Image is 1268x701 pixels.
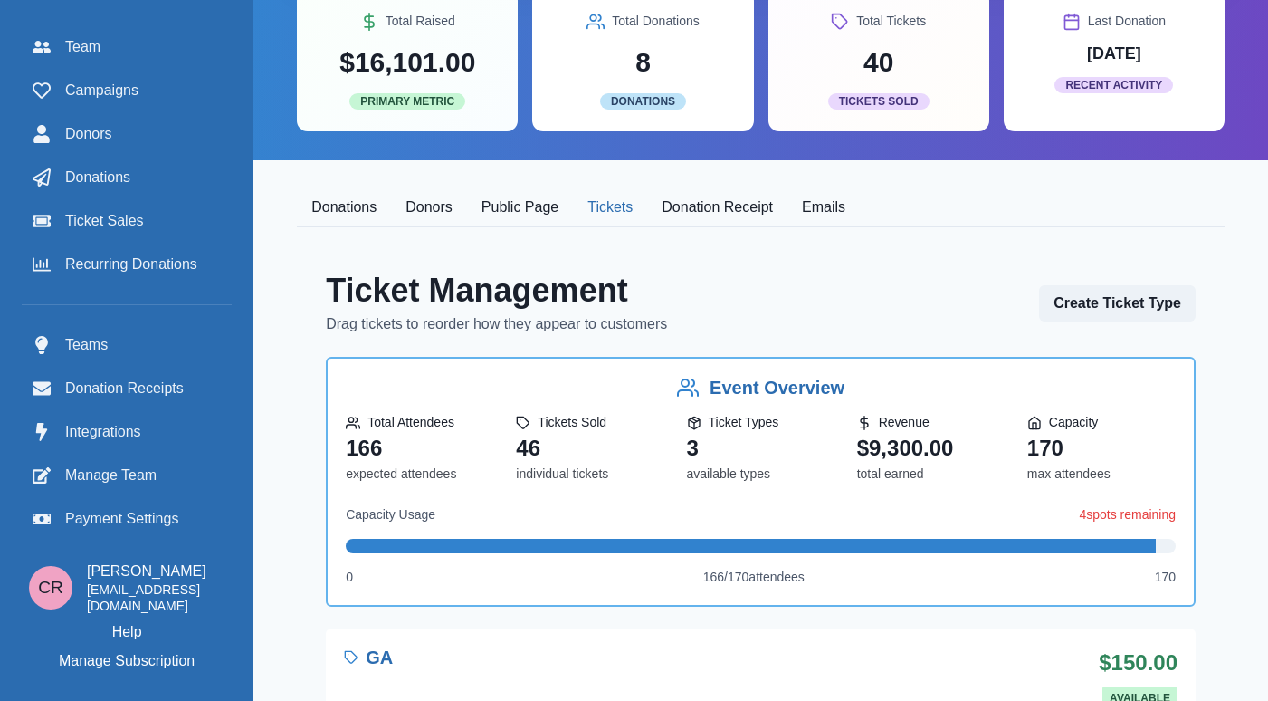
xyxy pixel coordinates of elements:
[65,36,100,58] span: Team
[22,414,232,450] a: Integrations
[635,42,651,82] p: 8
[22,203,232,239] a: Ticket Sales
[1155,568,1176,587] p: 170
[386,12,455,31] p: Total Raised
[346,568,353,587] p: 0
[326,271,627,310] h2: Ticket Management
[65,334,108,356] span: Teams
[65,421,141,443] span: Integrations
[828,93,930,110] span: Tickets Sold
[22,327,232,363] a: Teams
[367,413,454,432] p: Total Attendees
[538,413,606,432] p: Tickets Sold
[787,189,860,227] button: Emails
[65,254,197,275] span: Recurring Donations
[391,189,467,227] button: Donors
[857,432,1006,465] dd: $9,300.00
[366,647,393,668] h2: GA
[1079,505,1176,524] p: 4 spots remaining
[1054,77,1173,93] span: Recent Activity
[687,432,835,465] dd: 3
[65,80,138,101] span: Campaigns
[65,378,184,399] span: Donation Receipts
[22,457,232,494] a: Manage Team
[709,413,779,432] p: Ticket Types
[1027,432,1176,465] dd: 170
[516,465,664,484] dd: individual tickets
[863,42,893,82] p: 40
[65,167,130,188] span: Donations
[22,370,232,407] a: Donation Receipts
[87,582,224,614] p: [EMAIL_ADDRESS][DOMAIN_NAME]
[22,72,232,109] a: Campaigns
[1087,42,1141,66] p: [DATE]
[65,465,157,486] span: Manage Team
[857,465,1006,484] dd: total earned
[1027,465,1176,484] dd: max attendees
[346,465,494,484] dd: expected attendees
[65,123,112,145] span: Donors
[573,189,647,227] button: Tickets
[1099,647,1177,679] p: $150.00
[703,568,805,587] p: 166 / 170 attendees
[297,189,391,227] button: Donations
[1049,413,1098,432] p: Capacity
[65,210,144,232] span: Ticket Sales
[87,561,224,582] p: [PERSON_NAME]
[22,501,232,537] a: Payment Settings
[22,29,232,65] a: Team
[710,377,844,399] h2: Event Overview
[346,432,494,465] dd: 166
[326,313,667,335] p: Drag tickets to reorder how they appear to customers
[1088,12,1166,31] p: Last Donation
[38,579,63,596] div: Connor Reaumond
[22,159,232,196] a: Donations
[600,93,686,110] span: Donations
[687,465,835,484] dd: available types
[856,12,926,31] p: Total Tickets
[879,413,930,432] p: Revenue
[59,650,195,672] p: Manage Subscription
[612,12,700,31] p: Total Donations
[22,246,232,283] a: Recurring Donations
[647,189,787,227] button: Donation Receipt
[112,621,142,643] a: Help
[349,93,465,110] span: Primary Metric
[346,505,435,524] p: Capacity Usage
[65,508,178,530] span: Payment Settings
[22,116,232,152] a: Donors
[467,189,573,227] button: Public Page
[1039,285,1196,322] button: Create Ticket Type
[516,432,664,465] dd: 46
[339,42,475,82] p: $16,101.00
